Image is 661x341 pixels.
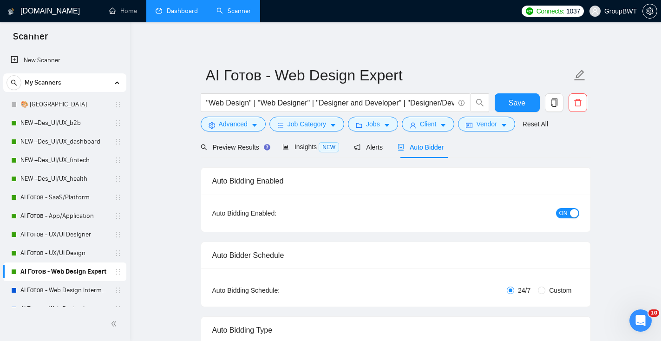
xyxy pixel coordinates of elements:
[20,170,109,188] a: NEW +Des_UI/UX_health
[114,138,122,145] span: holder
[545,98,563,107] span: copy
[356,122,362,129] span: folder
[209,122,215,129] span: setting
[20,281,109,300] a: AI Готов - Web Design Intermediate минус Developer
[384,122,390,129] span: caret-down
[642,7,657,15] a: setting
[523,119,548,129] a: Reset All
[366,119,380,129] span: Jobs
[514,285,534,295] span: 24/7
[277,122,284,129] span: bars
[201,144,207,151] span: search
[201,144,268,151] span: Preview Results
[156,7,198,15] a: dashboardDashboard
[458,100,465,106] span: info-circle
[20,114,109,132] a: NEW +Des_UI/UX_b2b
[566,6,580,16] span: 1037
[545,93,563,112] button: copy
[111,319,120,328] span: double-left
[212,208,334,218] div: Auto Bidding Enabled:
[20,132,109,151] a: NEW +Des_UI/UX_dashboard
[282,143,339,151] span: Insights
[466,122,472,129] span: idcard
[410,122,416,129] span: user
[206,97,454,109] input: Search Freelance Jobs...
[643,7,657,15] span: setting
[348,117,398,131] button: folderJobscaret-down
[471,93,489,112] button: search
[648,309,659,317] span: 10
[642,4,657,19] button: setting
[319,142,339,152] span: NEW
[20,188,109,207] a: AI Готов - SaaS/Platform
[592,8,598,14] span: user
[440,122,446,129] span: caret-down
[114,305,122,313] span: holder
[569,98,587,107] span: delete
[206,64,572,87] input: Scanner name...
[7,75,21,90] button: search
[114,268,122,275] span: holder
[288,119,326,129] span: Job Category
[109,7,137,15] a: homeHome
[216,7,251,15] a: searchScanner
[212,168,579,194] div: Auto Bidding Enabled
[25,73,61,92] span: My Scanners
[526,7,533,15] img: upwork-logo.png
[545,285,575,295] span: Custom
[219,119,248,129] span: Advanced
[114,101,122,108] span: holder
[471,98,489,107] span: search
[251,122,258,129] span: caret-down
[501,122,507,129] span: caret-down
[114,231,122,238] span: holder
[629,309,652,332] iframe: Intercom live chat
[201,117,266,131] button: settingAdvancedcaret-down
[282,144,289,150] span: area-chart
[402,117,455,131] button: userClientcaret-down
[114,119,122,127] span: holder
[420,119,437,129] span: Client
[537,6,564,16] span: Connects:
[574,69,586,81] span: edit
[11,51,119,70] a: New Scanner
[20,300,109,318] a: AI Готов - Web Design Intermediate минус Development
[20,151,109,170] a: NEW +Des_UI/UX_fintech
[8,4,14,19] img: logo
[398,144,444,151] span: Auto Bidder
[114,212,122,220] span: holder
[114,175,122,183] span: holder
[509,97,525,109] span: Save
[559,208,568,218] span: ON
[212,242,579,269] div: Auto Bidder Schedule
[458,117,515,131] button: idcardVendorcaret-down
[114,157,122,164] span: holder
[354,144,360,151] span: notification
[495,93,540,112] button: Save
[476,119,497,129] span: Vendor
[330,122,336,129] span: caret-down
[20,244,109,262] a: AI Готов - UX/UI Design
[263,143,271,151] div: Tooltip anchor
[114,287,122,294] span: holder
[114,194,122,201] span: holder
[569,93,587,112] button: delete
[20,225,109,244] a: AI Готов - UX/UI Designer
[212,285,334,295] div: Auto Bidding Schedule:
[354,144,383,151] span: Alerts
[6,30,55,49] span: Scanner
[20,95,109,114] a: 🎨 [GEOGRAPHIC_DATA]
[20,207,109,225] a: AI Готов - App/Application
[3,51,126,70] li: New Scanner
[7,79,21,86] span: search
[20,262,109,281] a: AI Готов - Web Design Expert
[398,144,404,151] span: robot
[114,249,122,257] span: holder
[269,117,344,131] button: barsJob Categorycaret-down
